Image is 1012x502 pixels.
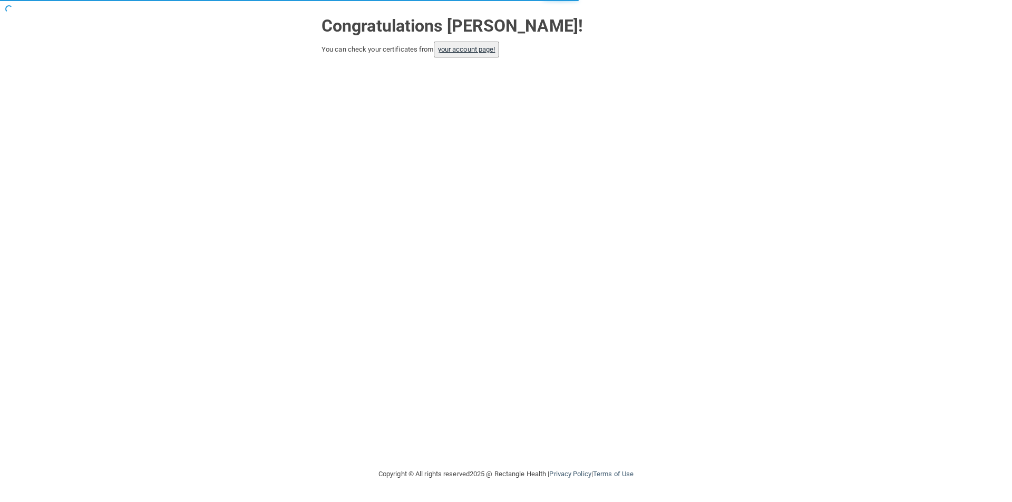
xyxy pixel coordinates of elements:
[549,470,591,478] a: Privacy Policy
[438,45,495,53] a: your account page!
[322,42,690,57] div: You can check your certificates from
[314,457,698,491] div: Copyright © All rights reserved 2025 @ Rectangle Health | |
[593,470,634,478] a: Terms of Use
[322,16,583,36] strong: Congratulations [PERSON_NAME]!
[434,42,500,57] button: your account page!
